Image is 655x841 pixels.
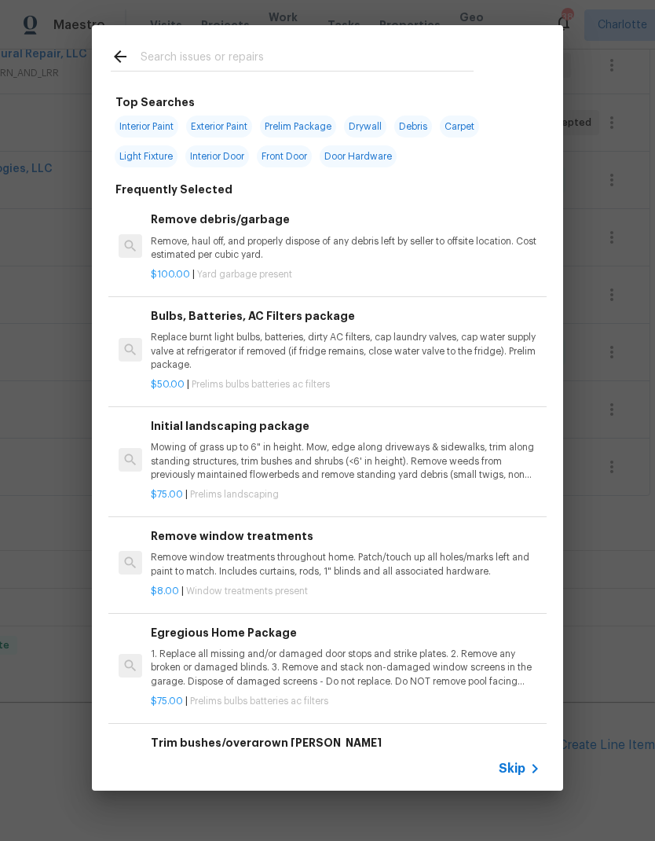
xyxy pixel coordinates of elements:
p: | [151,695,540,708]
span: Carpet [440,116,479,138]
h6: Trim bushes/overgrown [PERSON_NAME] [151,734,540,751]
p: Remove, haul off, and properly dispose of any debris left by seller to offsite location. Cost est... [151,235,540,262]
span: $50.00 [151,380,185,389]
h6: Egregious Home Package [151,624,540,641]
h6: Initial landscaping package [151,417,540,435]
span: Prelims bulbs batteries ac filters [192,380,330,389]
p: Remove window treatments throughout home. Patch/touch up all holes/marks left and paint to match.... [151,551,540,578]
span: $100.00 [151,270,190,279]
p: | [151,268,540,281]
span: Yard garbage present [197,270,292,279]
h6: Remove window treatments [151,527,540,545]
span: Debris [394,116,432,138]
span: $75.00 [151,696,183,706]
h6: Bulbs, Batteries, AC Filters package [151,307,540,325]
span: Exterior Paint [186,116,252,138]
h6: Frequently Selected [115,181,232,198]
span: $75.00 [151,490,183,499]
span: Window treatments present [186,586,308,596]
span: Drywall [344,116,386,138]
span: Prelims bulbs batteries ac filters [190,696,328,706]
span: Interior Paint [115,116,178,138]
p: | [151,585,540,598]
span: Door Hardware [320,145,397,167]
span: Skip [499,761,525,777]
p: | [151,378,540,391]
span: Front Door [257,145,312,167]
h6: Remove debris/garbage [151,211,540,228]
span: Light Fixture [115,145,177,167]
p: Replace burnt light bulbs, batteries, dirty AC filters, cap laundry valves, cap water supply valv... [151,331,540,371]
input: Search issues or repairs [141,47,474,71]
p: 1. Replace all missing and/or damaged door stops and strike plates. 2. Remove any broken or damag... [151,648,540,688]
p: Mowing of grass up to 6" in height. Mow, edge along driveways & sidewalks, trim along standing st... [151,441,540,481]
h6: Top Searches [115,94,195,111]
p: | [151,488,540,501]
span: $8.00 [151,586,179,596]
span: Prelim Package [260,116,336,138]
span: Interior Door [185,145,249,167]
span: Prelims landscaping [190,490,279,499]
